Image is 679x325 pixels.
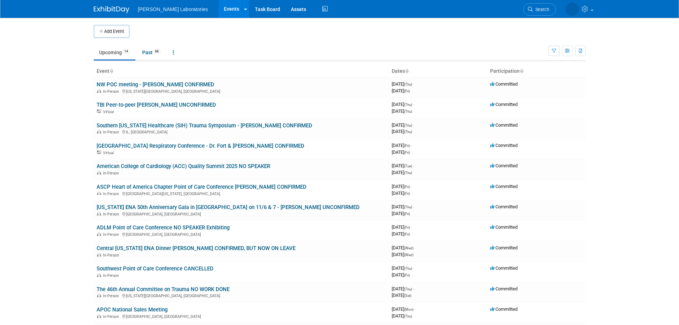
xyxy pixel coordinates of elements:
[404,192,410,195] span: (Fri)
[392,88,410,93] span: [DATE]
[413,122,414,128] span: -
[392,102,414,107] span: [DATE]
[103,110,116,114] span: Virtual
[97,130,101,133] img: In-Person Event
[97,294,101,297] img: In-Person Event
[103,192,121,196] span: In-Person
[404,130,412,134] span: (Thu)
[404,253,413,257] span: (Wed)
[490,81,518,87] span: Committed
[392,224,412,230] span: [DATE]
[404,89,410,93] span: (Fri)
[404,273,410,277] span: (Fri)
[97,204,360,210] a: [US_STATE] ENA 50th Anniversary Gala in [GEOGRAPHIC_DATA] on 11/6 & 7 - [PERSON_NAME] UNCONFIRMED
[404,314,412,318] span: (Thu)
[97,89,101,93] img: In-Person Event
[97,286,230,293] a: The 46th Annual Committee on Trauma NO WORK DONE
[415,306,416,312] span: -
[97,224,230,231] a: ADLM Point of Care Conference NO SPEAKER Exhibiting
[153,49,161,54] span: 88
[392,245,416,250] span: [DATE]
[533,7,549,12] span: Search
[94,65,389,77] th: Event
[413,163,414,168] span: -
[404,164,412,168] span: (Tue)
[392,272,410,278] span: [DATE]
[392,306,416,312] span: [DATE]
[490,204,518,209] span: Committed
[97,163,270,169] a: American College of Cardiology (ACC) Quality Summit 2025 NO SPEAKER
[97,88,386,94] div: [US_STATE][GEOGRAPHIC_DATA], [GEOGRAPHIC_DATA]
[490,102,518,107] span: Committed
[392,170,412,175] span: [DATE]
[404,232,410,236] span: (Fri)
[97,211,386,217] div: [GEOGRAPHIC_DATA], [GEOGRAPHIC_DATA]
[404,212,410,216] span: (Fri)
[413,204,414,209] span: -
[392,265,414,271] span: [DATE]
[523,3,556,16] a: Search
[94,46,135,59] a: Upcoming14
[97,171,101,174] img: In-Person Event
[490,306,518,312] span: Committed
[392,293,411,298] span: [DATE]
[103,232,121,237] span: In-Person
[392,252,413,257] span: [DATE]
[138,6,208,12] span: [PERSON_NAME] Laboratories
[404,225,410,229] span: (Fri)
[97,110,101,113] img: Virtual Event
[405,68,408,74] a: Sort by Start Date
[103,130,121,134] span: In-Person
[404,294,411,298] span: (Sat)
[122,49,130,54] span: 14
[565,2,579,16] img: Tisha Davis
[411,224,412,230] span: -
[97,245,295,252] a: Central [US_STATE] ENA Dinner [PERSON_NAME] CONFIRMED, BUT NOW ON LEAVE
[97,151,101,154] img: Virtual Event
[103,89,121,94] span: In-Person
[392,143,412,148] span: [DATE]
[490,163,518,168] span: Committed
[103,171,121,176] span: In-Person
[392,286,414,291] span: [DATE]
[97,191,386,196] div: [GEOGRAPHIC_DATA][US_STATE], [GEOGRAPHIC_DATA]
[490,184,518,189] span: Committed
[404,266,412,270] span: (Thu)
[404,110,412,113] span: (Thu)
[487,65,586,77] th: Participation
[413,265,414,271] span: -
[415,245,416,250] span: -
[137,46,166,59] a: Past88
[404,185,410,189] span: (Fri)
[97,192,101,195] img: In-Person Event
[97,232,101,236] img: In-Person Event
[392,313,412,319] span: [DATE]
[392,81,414,87] span: [DATE]
[97,273,101,277] img: In-Person Event
[490,224,518,230] span: Committed
[404,205,412,209] span: (Thu)
[103,273,121,278] span: In-Person
[404,171,412,175] span: (Thu)
[413,286,414,291] span: -
[94,25,129,38] button: Add Event
[97,265,214,272] a: Southwest Point of Care Conference CANCELLED
[389,65,487,77] th: Dates
[392,211,410,216] span: [DATE]
[94,6,129,13] img: ExhibitDay
[97,306,168,313] a: APOC National Sales Meeting
[411,143,412,148] span: -
[413,81,414,87] span: -
[490,245,518,250] span: Committed
[404,287,412,291] span: (Thu)
[97,81,214,88] a: NW POC meeting - [PERSON_NAME] CONFIRMED
[97,313,386,319] div: [GEOGRAPHIC_DATA], [GEOGRAPHIC_DATA]
[103,212,121,217] span: In-Person
[392,149,410,155] span: [DATE]
[392,129,412,134] span: [DATE]
[392,184,412,189] span: [DATE]
[97,102,216,108] a: TBI Peer-to-peer [PERSON_NAME] UNCONFIRMED
[103,294,121,298] span: In-Person
[404,246,413,250] span: (Wed)
[404,103,412,107] span: (Thu)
